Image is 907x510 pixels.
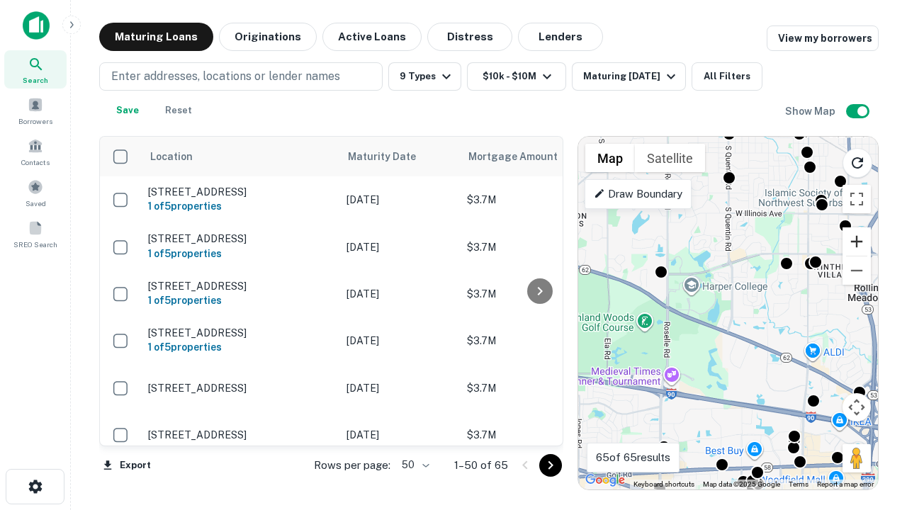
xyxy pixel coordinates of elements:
button: Reload search area [843,148,872,178]
p: [STREET_ADDRESS] [148,429,332,441]
a: Contacts [4,132,67,171]
a: Open this area in Google Maps (opens a new window) [582,471,629,489]
p: [DATE] [347,286,453,302]
p: Draw Boundary [594,186,682,203]
a: View my borrowers [767,25,879,51]
a: Saved [4,174,67,212]
button: Lenders [518,23,603,51]
button: Export [99,455,154,476]
iframe: Chat Widget [836,397,907,465]
p: [DATE] [347,427,453,443]
p: [DATE] [347,192,453,208]
button: 9 Types [388,62,461,91]
span: Maturity Date [348,148,434,165]
h6: 1 of 5 properties [148,293,332,308]
p: $3.7M [467,286,609,302]
p: $3.7M [467,427,609,443]
span: Saved [26,198,46,209]
h6: Show Map [785,103,838,119]
p: [STREET_ADDRESS] [148,232,332,245]
th: Mortgage Amount [460,137,616,176]
button: Zoom out [843,256,871,285]
button: Zoom in [843,227,871,256]
p: Enter addresses, locations or lender names [111,68,340,85]
img: Google [582,471,629,489]
button: Active Loans [322,23,422,51]
p: 65 of 65 results [596,449,670,466]
span: Search [23,74,48,86]
span: SREO Search [13,239,57,250]
p: $3.7M [467,239,609,255]
span: Map data ©2025 Google [703,480,780,488]
p: $3.7M [467,333,609,348]
button: Toggle fullscreen view [843,185,871,213]
button: Maturing Loans [99,23,213,51]
button: Show street map [585,144,635,172]
p: [STREET_ADDRESS] [148,327,332,339]
p: [STREET_ADDRESS] [148,186,332,198]
button: Maturing [DATE] [572,62,686,91]
p: $3.7M [467,380,609,396]
button: Reset [156,96,201,125]
div: Maturing [DATE] [583,68,680,85]
button: Map camera controls [843,393,871,421]
button: Save your search to get updates of matches that match your search criteria. [105,96,150,125]
img: capitalize-icon.png [23,11,50,40]
h6: 1 of 5 properties [148,339,332,355]
span: Location [150,148,193,165]
button: Originations [219,23,317,51]
h6: 1 of 5 properties [148,198,332,214]
span: Borrowers [18,115,52,127]
button: Enter addresses, locations or lender names [99,62,383,91]
a: Borrowers [4,91,67,130]
button: Go to next page [539,454,562,477]
p: [DATE] [347,380,453,396]
button: Keyboard shortcuts [633,480,694,489]
th: Location [141,137,339,176]
span: Mortgage Amount [468,148,576,165]
th: Maturity Date [339,137,460,176]
p: [STREET_ADDRESS] [148,382,332,395]
p: [STREET_ADDRESS] [148,280,332,293]
a: SREO Search [4,215,67,253]
a: Report a map error [817,480,874,488]
button: $10k - $10M [467,62,566,91]
h6: 1 of 5 properties [148,246,332,261]
div: 0 0 [578,137,878,489]
div: 50 [396,455,432,475]
a: Search [4,50,67,89]
a: Terms (opens in new tab) [789,480,809,488]
span: Contacts [21,157,50,168]
p: Rows per page: [314,457,390,474]
p: $3.7M [467,192,609,208]
p: [DATE] [347,239,453,255]
button: Show satellite imagery [635,144,705,172]
button: All Filters [692,62,762,91]
p: [DATE] [347,333,453,348]
button: Distress [427,23,512,51]
p: 1–50 of 65 [454,457,508,474]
